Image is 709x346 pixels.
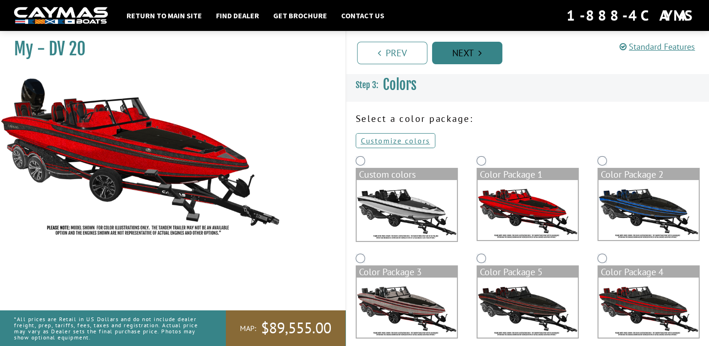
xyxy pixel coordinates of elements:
[14,7,108,24] img: white-logo-c9c8dbefe5ff5ceceb0f0178aa75bf4bb51f6bca0971e226c86eb53dfe498488.png
[122,9,207,22] a: Return to main site
[269,9,332,22] a: Get Brochure
[357,42,427,64] a: Prev
[226,310,345,346] a: MAP:$89,555.00
[598,169,699,180] div: Color Package 2
[211,9,264,22] a: Find Dealer
[357,180,457,241] img: DV22-Base-Layer.png
[357,169,457,180] div: Custom colors
[478,169,578,180] div: Color Package 1
[598,278,699,338] img: color_package_386.png
[567,5,695,26] div: 1-888-4CAYMAS
[240,323,256,333] span: MAP:
[261,318,331,338] span: $89,555.00
[356,133,435,148] a: Customize colors
[598,180,699,240] img: color_package_383.png
[357,278,457,338] img: color_package_384.png
[478,278,578,338] img: color_package_385.png
[478,180,578,240] img: color_package_382.png
[478,266,578,278] div: Color Package 5
[432,42,502,64] a: Next
[598,266,699,278] div: Color Package 4
[619,41,695,52] a: Standard Features
[356,112,700,126] p: Select a color package:
[14,311,205,346] p: *All prices are Retail in US Dollars and do not include dealer freight, prep, tariffs, fees, taxe...
[14,38,322,60] h1: My - DV 20
[357,266,457,278] div: Color Package 3
[336,9,389,22] a: Contact Us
